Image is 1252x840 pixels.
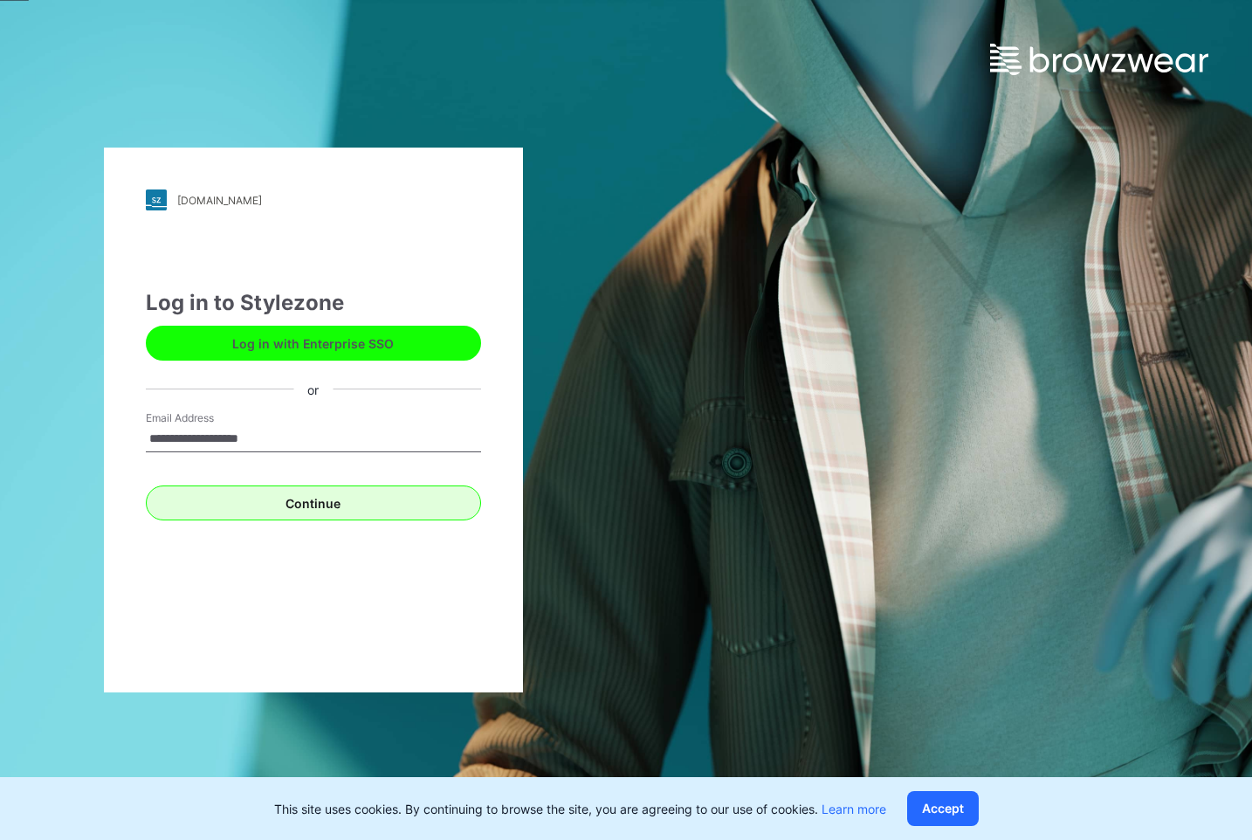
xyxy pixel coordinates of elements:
[990,44,1208,75] img: browzwear-logo.e42bd6dac1945053ebaf764b6aa21510.svg
[146,287,481,319] div: Log in to Stylezone
[177,194,262,207] div: [DOMAIN_NAME]
[146,189,167,210] img: stylezone-logo.562084cfcfab977791bfbf7441f1a819.svg
[146,485,481,520] button: Continue
[822,802,886,816] a: Learn more
[146,410,268,426] label: Email Address
[274,800,886,818] p: This site uses cookies. By continuing to browse the site, you are agreeing to our use of cookies.
[293,380,333,398] div: or
[146,189,481,210] a: [DOMAIN_NAME]
[907,791,979,826] button: Accept
[146,326,481,361] button: Log in with Enterprise SSO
